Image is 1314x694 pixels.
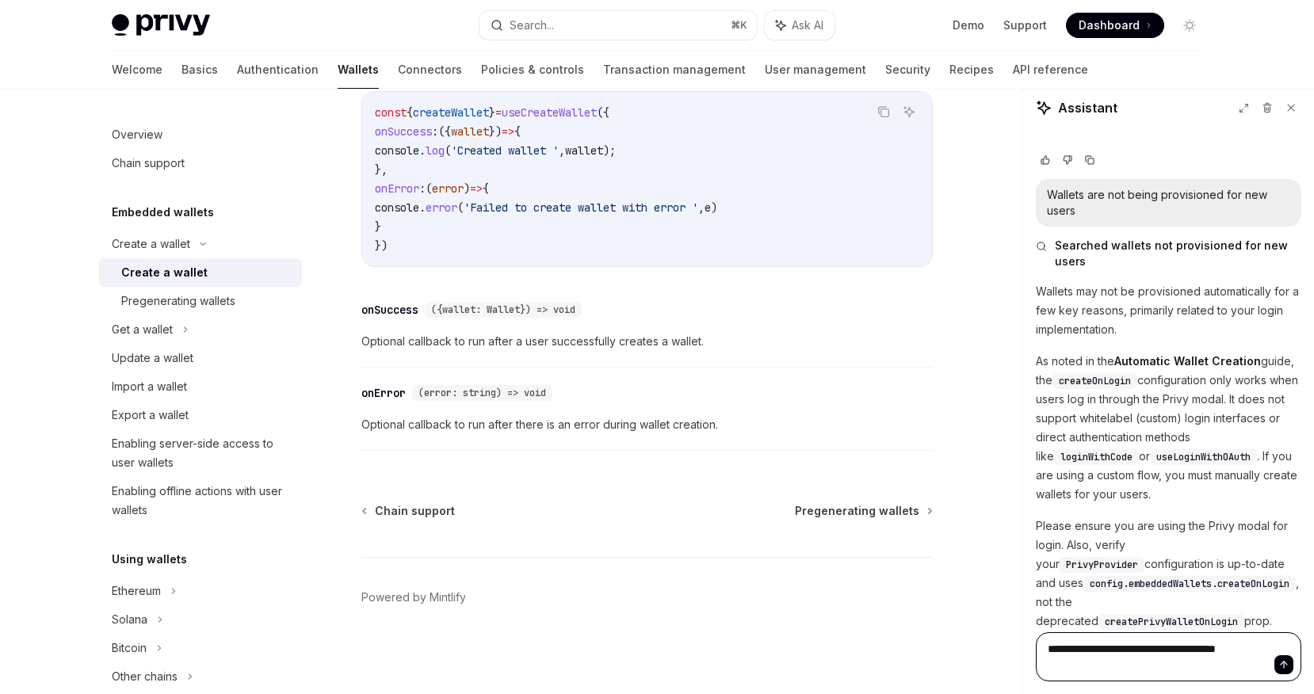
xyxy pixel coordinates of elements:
[603,51,746,89] a: Transaction management
[426,200,457,215] span: error
[451,124,489,139] span: wallet
[361,415,933,434] span: Optional callback to run after there is an error during wallet creation.
[1059,375,1131,387] span: createOnLogin
[705,200,711,215] span: e
[559,143,565,158] span: ,
[495,105,502,120] span: =
[237,51,319,89] a: Authentication
[597,105,609,120] span: ({
[445,143,451,158] span: (
[418,387,546,399] span: (error: string) => void
[1090,578,1289,590] span: config.embeddedWallets.createOnLogin
[112,125,162,144] div: Overview
[426,143,445,158] span: log
[565,143,603,158] span: wallet
[99,149,302,177] a: Chain support
[112,320,173,339] div: Get a wallet
[873,101,894,122] button: Copy the contents from the code block
[181,51,218,89] a: Basics
[99,344,302,372] a: Update a wallet
[121,263,208,282] div: Create a wallet
[361,302,418,318] div: onSuccess
[112,582,161,601] div: Ethereum
[112,377,187,396] div: Import a wallet
[375,143,419,158] span: console
[431,303,575,316] span: ({wallet: Wallet}) => void
[1060,451,1133,463] span: loginWithCode
[1066,13,1164,38] a: Dashboard
[1114,354,1261,368] strong: Automatic Wallet Creation
[112,203,214,222] h5: Embedded wallets
[426,181,432,196] span: (
[765,51,866,89] a: User management
[375,105,407,120] span: const
[375,238,388,253] span: })
[112,610,147,629] div: Solana
[375,219,381,234] span: }
[361,385,406,401] div: onError
[795,503,931,519] a: Pregenerating wallets
[483,181,489,196] span: {
[885,51,930,89] a: Security
[489,105,495,120] span: }
[112,406,189,425] div: Export a wallet
[338,51,379,89] a: Wallets
[413,105,489,120] span: createWallet
[899,101,919,122] button: Ask AI
[603,143,616,158] span: );
[1036,282,1301,339] p: Wallets may not be provisioned automatically for a few key reasons, primarily related to your log...
[363,503,455,519] a: Chain support
[1003,17,1047,33] a: Support
[361,332,933,351] span: Optional callback to run after a user successfully creates a wallet.
[99,401,302,429] a: Export a wallet
[731,19,747,32] span: ⌘ K
[1055,238,1301,269] span: Searched wallets not provisioned for new users
[1105,616,1238,628] span: createPrivyWalletOnLogin
[99,477,302,524] a: Enabling offline actions with user wallets
[99,429,302,477] a: Enabling server-side access to user wallets
[99,287,302,315] a: Pregenerating wallets
[1047,187,1290,219] div: Wallets are not being provisioned for new users
[112,434,292,472] div: Enabling server-side access to user wallets
[375,162,388,177] span: },
[99,372,302,401] a: Import a wallet
[464,200,698,215] span: 'Failed to create wallet with error '
[698,200,705,215] span: ,
[112,51,162,89] a: Welcome
[481,51,584,89] a: Policies & controls
[407,105,413,120] span: {
[1036,517,1301,631] p: Please ensure you are using the Privy modal for login. Also, verify your configuration is up-to-d...
[112,349,193,368] div: Update a wallet
[419,181,426,196] span: :
[419,200,426,215] span: .
[502,105,597,120] span: useCreateWallet
[112,14,210,36] img: light logo
[112,639,147,658] div: Bitcoin
[375,503,455,519] span: Chain support
[792,17,823,33] span: Ask AI
[112,482,292,520] div: Enabling offline actions with user wallets
[99,258,302,287] a: Create a wallet
[121,292,235,311] div: Pregenerating wallets
[398,51,462,89] a: Connectors
[1013,51,1088,89] a: API reference
[375,181,419,196] span: onError
[1066,559,1138,571] span: PrivyProvider
[479,11,757,40] button: Search...⌘K
[502,124,514,139] span: =>
[1079,17,1140,33] span: Dashboard
[489,124,502,139] span: })
[953,17,984,33] a: Demo
[457,200,464,215] span: (
[1177,13,1202,38] button: Toggle dark mode
[514,124,521,139] span: {
[432,124,438,139] span: :
[1036,352,1301,504] p: As noted in the guide, the configuration only works when users log in through the Privy modal. It...
[112,667,178,686] div: Other chains
[112,154,185,173] div: Chain support
[361,589,466,605] a: Powered by Mintlify
[1156,451,1251,463] span: useLoginWithOAuth
[470,181,483,196] span: =>
[464,181,470,196] span: )
[1036,238,1301,269] button: Searched wallets not provisioned for new users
